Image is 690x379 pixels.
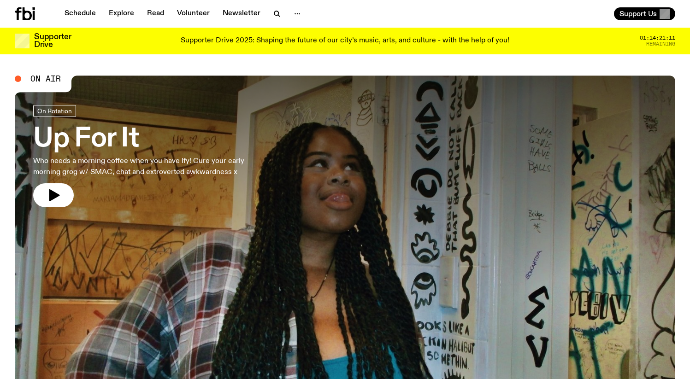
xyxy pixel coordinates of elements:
[30,75,61,83] span: On Air
[640,35,675,41] span: 01:14:21:11
[142,7,170,20] a: Read
[33,105,76,117] a: On Rotation
[34,33,71,49] h3: Supporter Drive
[646,41,675,47] span: Remaining
[59,7,101,20] a: Schedule
[619,10,657,18] span: Support Us
[33,126,269,152] h3: Up For It
[33,105,269,207] a: Up For ItWho needs a morning coffee when you have Ify! Cure your early morning grog w/ SMAC, chat...
[171,7,215,20] a: Volunteer
[37,107,72,114] span: On Rotation
[33,156,269,178] p: Who needs a morning coffee when you have Ify! Cure your early morning grog w/ SMAC, chat and extr...
[614,7,675,20] button: Support Us
[103,7,140,20] a: Explore
[181,37,509,45] p: Supporter Drive 2025: Shaping the future of our city’s music, arts, and culture - with the help o...
[217,7,266,20] a: Newsletter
